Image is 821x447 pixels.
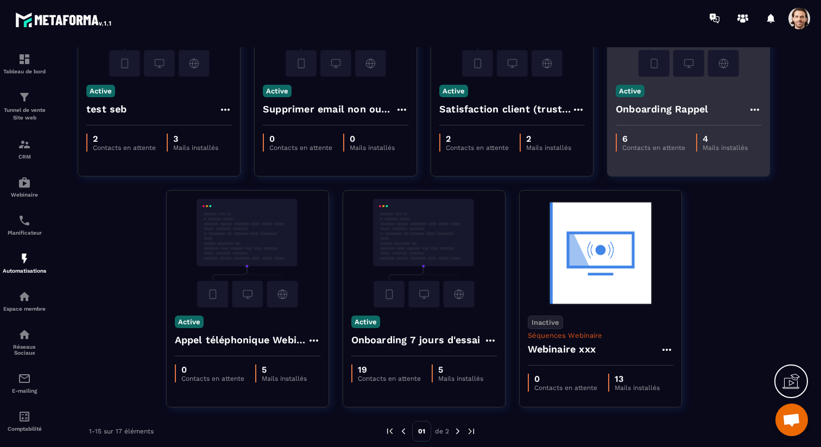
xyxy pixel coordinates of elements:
[3,282,46,320] a: automationsautomationsEspace membre
[412,421,431,442] p: 01
[3,402,46,440] a: accountantaccountantComptabilité
[18,328,31,341] img: social-network
[93,134,156,144] p: 2
[173,134,218,144] p: 3
[351,316,380,328] p: Active
[385,426,395,436] img: prev
[466,426,476,436] img: next
[3,388,46,394] p: E-mailing
[3,192,46,198] p: Webinaire
[528,331,673,339] p: Séquences Webinaire
[350,134,395,144] p: 0
[439,85,468,97] p: Active
[622,134,685,144] p: 6
[181,375,244,382] p: Contacts en attente
[3,130,46,168] a: formationformationCRM
[3,306,46,312] p: Espace membre
[534,384,597,392] p: Contacts en attente
[3,230,46,236] p: Planificateur
[3,45,46,83] a: formationformationTableau de bord
[622,144,685,152] p: Contacts en attente
[3,426,46,432] p: Comptabilité
[175,332,307,348] h4: Appel téléphonique Webinaire live
[181,364,244,375] p: 0
[86,102,127,117] h4: test seb
[173,144,218,152] p: Mails installés
[3,268,46,274] p: Automatisations
[3,168,46,206] a: automationsautomationsWebinaire
[263,102,395,117] h4: Supprimer email non ouvert apres 60 jours
[175,316,204,328] p: Active
[703,134,748,144] p: 4
[86,85,115,97] p: Active
[399,426,408,436] img: prev
[526,134,571,144] p: 2
[350,144,395,152] p: Mails installés
[18,252,31,265] img: automations
[262,375,307,382] p: Mails installés
[453,426,463,436] img: next
[616,102,708,117] h4: Onboarding Rappel
[18,410,31,423] img: accountant
[18,176,31,189] img: automations
[18,53,31,66] img: formation
[446,144,509,152] p: Contacts en attente
[3,244,46,282] a: automationsautomationsAutomatisations
[528,199,673,307] img: automation-background
[175,199,320,307] img: automation-background
[438,364,483,375] p: 5
[18,290,31,303] img: automations
[3,344,46,356] p: Réseaux Sociaux
[3,206,46,244] a: schedulerschedulerPlanificateur
[269,134,332,144] p: 0
[3,68,46,74] p: Tableau de bord
[358,375,421,382] p: Contacts en attente
[534,374,597,384] p: 0
[18,91,31,104] img: formation
[439,102,572,117] h4: Satisfaction client (trustpilot)
[3,106,46,122] p: Tunnel de vente Site web
[358,364,421,375] p: 19
[615,374,660,384] p: 13
[615,384,660,392] p: Mails installés
[528,316,563,329] p: Inactive
[15,10,113,29] img: logo
[616,85,645,97] p: Active
[526,144,571,152] p: Mails installés
[351,332,481,348] h4: Onboarding 7 jours d'essai
[438,375,483,382] p: Mails installés
[446,134,509,144] p: 2
[3,83,46,130] a: formationformationTunnel de vente Site web
[18,214,31,227] img: scheduler
[435,427,449,436] p: de 2
[93,144,156,152] p: Contacts en attente
[351,199,497,307] img: automation-background
[3,364,46,402] a: emailemailE-mailing
[775,404,808,436] div: Ouvrir le chat
[269,144,332,152] p: Contacts en attente
[18,138,31,151] img: formation
[89,427,154,435] p: 1-15 sur 17 éléments
[3,320,46,364] a: social-networksocial-networkRéseaux Sociaux
[262,364,307,375] p: 5
[528,342,596,357] h4: Webinaire xxx
[18,372,31,385] img: email
[263,85,292,97] p: Active
[703,144,748,152] p: Mails installés
[3,154,46,160] p: CRM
